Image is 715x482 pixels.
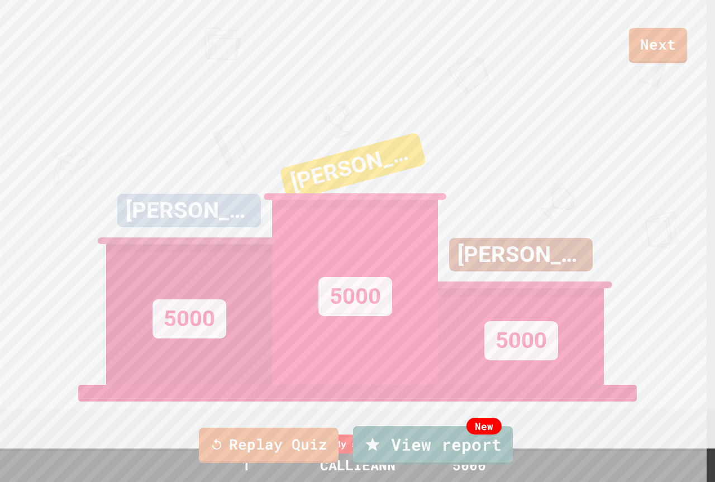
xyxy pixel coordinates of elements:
[199,428,339,463] a: Replay Quiz
[484,321,558,360] div: 5000
[449,238,593,271] div: [PERSON_NAME]
[117,194,261,227] div: [PERSON_NAME]
[279,132,427,201] div: [PERSON_NAME]
[629,28,687,63] a: Next
[152,299,226,338] div: 5000
[466,418,502,435] div: New
[318,277,392,316] div: 5000
[353,426,513,465] a: View report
